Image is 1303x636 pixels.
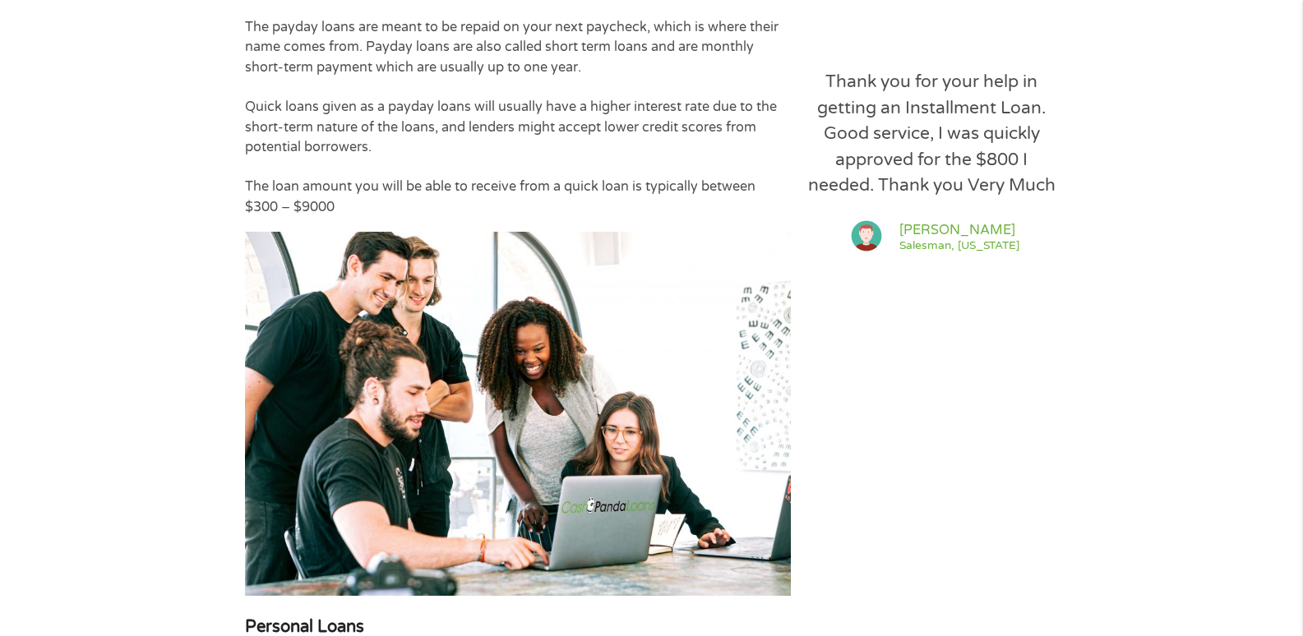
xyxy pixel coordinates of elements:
[245,177,791,217] p: The loan amount you will be able to receive from a quick loan is typically between $300 – $9000
[245,97,791,157] p: Quick loans given as a payday loans will usually have a higher interest rate due to the short-ter...
[899,240,1019,251] a: Salesman, [US_STATE]
[245,232,791,596] img: Quick loans online payday loans
[899,220,1019,240] a: [PERSON_NAME]
[245,17,791,77] p: The payday loans are meant to be repaid on your next paycheck, which is where their name comes fr...
[806,69,1058,199] div: Thank you for your help in getting an Installment Loan. Good service, I was quickly approved for ...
